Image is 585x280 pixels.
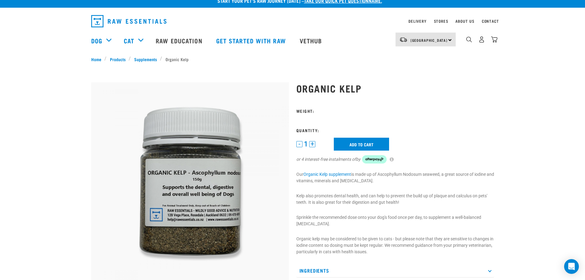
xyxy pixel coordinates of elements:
input: Add to cart [334,138,389,151]
img: home-icon@2x.png [491,36,497,43]
h3: Quantity: [296,128,494,132]
div: Open Intercom Messenger [564,259,579,274]
button: + [309,141,315,147]
a: Delivery [408,20,426,22]
div: or 4 interest-free instalments of by [296,155,494,164]
img: van-moving.png [399,37,408,42]
img: user.png [478,36,485,43]
a: Products [107,56,129,62]
p: Our is made up of Ascophyllum Nodosum seaweed, a great source of iodine and vitamins, minerals an... [296,171,494,184]
img: Afterpay [362,155,387,164]
h3: Weight: [296,108,494,113]
a: Home [91,56,105,62]
img: home-icon-1@2x.png [466,37,472,42]
span: 1 [304,141,308,147]
img: Raw Essentials Logo [91,15,166,27]
a: Stores [434,20,448,22]
a: Dog [91,36,102,45]
nav: dropdown navigation [86,13,499,30]
p: Sprinkle the recommended dose onto your dog's food once per day, to supplement a well-balanced [M... [296,214,494,227]
a: Organic Kelp supplement [303,172,351,177]
a: Get started with Raw [210,28,294,53]
span: [GEOGRAPHIC_DATA] [411,39,448,41]
a: Cat [124,36,134,45]
h1: Organic Kelp [296,83,494,94]
button: - [296,141,302,147]
a: About Us [455,20,474,22]
p: Ingredients [296,264,494,278]
nav: breadcrumbs [91,56,494,62]
a: Contact [482,20,499,22]
a: Raw Education [150,28,210,53]
p: Kelp also promotes dental health, and can help to prevent the build up of plaque and calculus on ... [296,193,494,206]
p: Organic kelp may be considered to be given to cats - but please note that they are sensitive to c... [296,236,494,255]
a: Vethub [294,28,330,53]
a: Supplements [131,56,160,62]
